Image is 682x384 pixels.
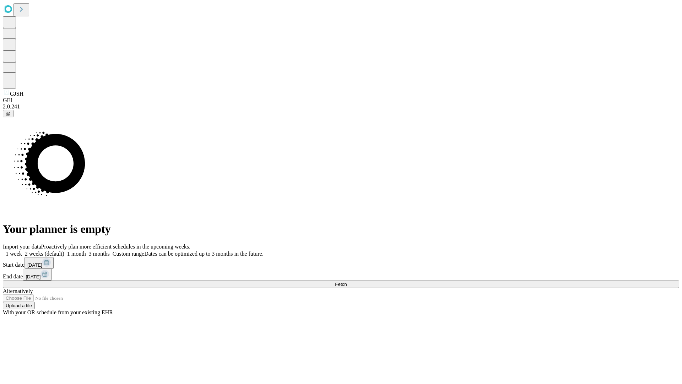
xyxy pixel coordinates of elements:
span: 2 weeks (default) [25,251,64,257]
span: Dates can be optimized up to 3 months in the future. [144,251,263,257]
button: Upload a file [3,302,35,309]
span: @ [6,111,11,116]
span: 1 month [67,251,86,257]
span: Fetch [335,282,347,287]
span: Custom range [113,251,144,257]
div: GEI [3,97,679,103]
div: Start date [3,257,679,269]
span: Import your data [3,244,41,250]
span: Proactively plan more efficient schedules in the upcoming weeks. [41,244,190,250]
span: [DATE] [27,262,42,268]
div: End date [3,269,679,281]
span: With your OR schedule from your existing EHR [3,309,113,315]
button: [DATE] [23,269,52,281]
button: Fetch [3,281,679,288]
span: 3 months [89,251,110,257]
span: GJSH [10,91,23,97]
span: 1 week [6,251,22,257]
button: @ [3,110,13,117]
span: Alternatively [3,288,33,294]
div: 2.0.241 [3,103,679,110]
span: [DATE] [26,274,40,279]
h1: Your planner is empty [3,223,679,236]
button: [DATE] [25,257,54,269]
